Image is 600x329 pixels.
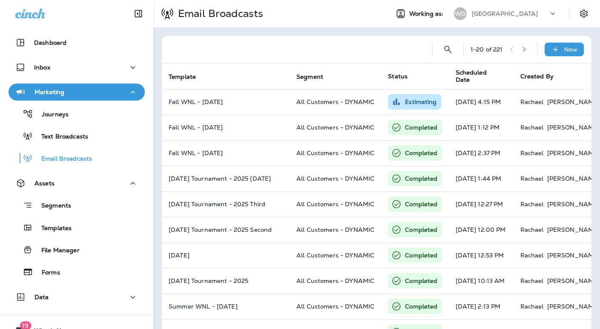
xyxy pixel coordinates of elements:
span: All Customers - DYNAMIC [296,175,374,182]
span: Scheduled Date [456,69,499,84]
span: All Customers - DYNAMIC [296,251,374,259]
p: Completed [405,302,437,311]
p: Rachael [520,150,544,156]
p: [PERSON_NAME] [547,303,600,310]
td: [DATE] 12:53 PM [449,242,514,268]
p: 4th of July Tournament - 2025 Second [169,226,283,233]
span: Status [388,72,408,80]
td: [DATE] 1:12 PM [449,115,514,140]
p: Email Broadcasts [33,155,92,163]
td: [DATE] 2:13 PM [449,294,514,319]
p: Completed [405,174,437,183]
button: Text Broadcasts [9,127,145,145]
td: [DATE] 4:15 PM [449,89,514,115]
td: [DATE] 12:00 PM [449,217,514,242]
p: Completed [405,251,437,260]
p: Dashboard [34,39,66,46]
p: Templates [33,225,72,233]
p: [PERSON_NAME] [547,98,600,105]
p: Segments [33,202,71,211]
p: Summer WNL - 5/20/25 [169,303,283,310]
p: [PERSON_NAME] [547,175,600,182]
p: Rachael [520,124,544,131]
span: All Customers - DYNAMIC [296,200,374,208]
p: Father's Day 2025 [169,252,283,259]
td: [DATE] 2:37 PM [449,140,514,166]
p: Rachael [520,277,544,284]
p: Completed [405,277,437,285]
td: [DATE] 1:44 PM [449,166,514,191]
p: Fall WNL - 8/7/25 [169,98,283,105]
td: [DATE] 10:13 AM [449,268,514,294]
p: [PERSON_NAME] [547,201,600,208]
p: Text Broadcasts [33,133,88,141]
td: [DATE] 12:27 PM [449,191,514,217]
p: Completed [405,149,437,157]
span: All Customers - DYNAMIC [296,226,374,234]
p: Fall WNL - 7/17/25 [169,150,283,156]
p: Rachael [520,201,544,208]
button: Templates [9,219,145,237]
span: Created By [520,72,554,80]
button: Segments [9,196,145,214]
p: New [564,46,577,53]
span: Working as: [409,10,445,17]
button: Email Broadcasts [9,149,145,167]
p: Rachael [520,226,544,233]
span: All Customers - DYNAMIC [296,124,374,131]
span: Segment [296,73,334,81]
div: WG [454,7,467,20]
button: Inbox [9,59,145,76]
p: Marketing [34,89,64,95]
span: Segment [296,73,323,81]
p: Assets [34,180,55,187]
p: File Manager [33,247,80,255]
p: [PERSON_NAME] [547,226,600,233]
p: [PERSON_NAME] [547,252,600,259]
button: Data [9,289,145,306]
p: [PERSON_NAME] [547,277,600,284]
button: Journeys [9,105,145,123]
p: 4th of July Tournament - 2025 6/26/25 [169,175,283,182]
span: All Customers - DYNAMIC [296,149,374,157]
p: Rachael [520,252,544,259]
p: [GEOGRAPHIC_DATA] [472,10,538,17]
button: Forms [9,263,145,281]
button: Dashboard [9,34,145,51]
p: Completed [405,225,437,234]
span: Template [169,73,196,81]
p: Rachael [520,98,544,105]
p: [PERSON_NAME] [547,150,600,156]
p: Fall WNL - 7/17/25 [169,124,283,131]
p: Inbox [34,64,50,71]
p: 4th of July Tournament - 2025 [169,277,283,284]
span: Template [169,73,207,81]
p: Journeys [33,111,69,119]
p: [PERSON_NAME] [547,124,600,131]
p: Rachael [520,303,544,310]
span: All Customers - DYNAMIC [296,277,374,285]
p: 4th of July Tournament - 2025 Third [169,201,283,208]
p: Estimating [405,98,436,106]
div: 1 - 20 of 221 [471,46,503,53]
button: Marketing [9,84,145,101]
span: All Customers - DYNAMIC [296,303,374,310]
p: Forms [33,269,60,277]
p: Rachael [520,175,544,182]
button: Assets [9,175,145,192]
button: File Manager [9,241,145,259]
button: Settings [576,6,591,21]
p: Email Broadcasts [175,7,263,20]
span: Scheduled Date [456,69,510,84]
p: Completed [405,200,437,208]
button: Search Email Broadcasts [439,41,456,58]
span: All Customers - DYNAMIC [296,98,374,106]
button: Collapse Sidebar [126,5,150,22]
p: Completed [405,123,437,132]
p: Data [34,294,49,300]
